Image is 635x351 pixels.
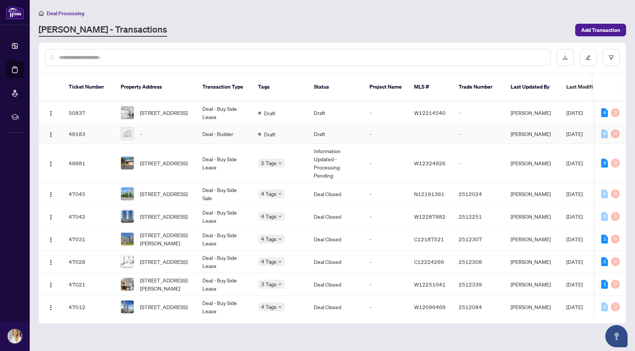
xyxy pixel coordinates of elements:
th: Ticket Number [63,73,115,102]
td: Deal - Buy Side Sale [196,183,252,205]
img: Logo [48,305,54,311]
button: Add Transaction [575,24,626,36]
td: 2512084 [453,296,505,318]
span: down [278,192,282,196]
th: Last Updated By [505,73,560,102]
button: Open asap [605,325,628,347]
td: Deal Closed [308,296,364,318]
img: Logo [48,214,54,220]
td: 47021 [63,273,115,296]
div: 0 [601,189,608,198]
th: Tags [252,73,308,102]
span: 2 Tags [261,159,277,167]
button: Logo [45,211,57,222]
td: - [453,102,505,124]
div: 1 [601,280,608,289]
div: 0 [611,257,620,266]
span: download [563,55,568,60]
span: [DATE] [566,213,583,220]
span: down [278,161,282,165]
span: W12251041 [414,281,446,288]
td: [PERSON_NAME] [505,296,560,318]
span: 4 Tags [261,212,277,221]
button: filter [603,49,620,66]
span: 4 Tags [261,257,277,266]
span: Draft [264,109,276,117]
td: - [364,251,408,273]
a: [PERSON_NAME] - Transactions [39,23,167,37]
td: 50837 [63,102,115,124]
td: [PERSON_NAME] [505,228,560,251]
span: [STREET_ADDRESS] [140,303,188,311]
td: - [364,273,408,296]
img: thumbnail-img [121,255,134,268]
img: thumbnail-img [121,301,134,313]
td: 2512307 [453,228,505,251]
th: Last Modified Date [560,73,627,102]
div: 0 [601,212,608,221]
td: 49183 [63,124,115,144]
img: Profile Icon [8,329,22,343]
span: down [278,260,282,264]
td: Deal - Buy Side Lease [196,144,252,183]
td: Draft [308,124,364,144]
td: 47028 [63,251,115,273]
span: [DATE] [566,281,583,288]
span: [STREET_ADDRESS] [140,212,188,221]
td: [PERSON_NAME] [505,102,560,124]
img: Logo [48,259,54,265]
span: W12287882 [414,213,446,220]
span: [DATE] [566,258,583,265]
th: MLS # [408,73,453,102]
span: edit [586,55,591,60]
button: Logo [45,128,57,140]
td: - [364,228,408,251]
img: Logo [48,110,54,116]
td: Deal - Buy Side Lease [196,228,252,251]
button: Logo [45,157,57,169]
td: Draft [308,102,364,124]
span: down [278,215,282,218]
td: 48881 [63,144,115,183]
td: [PERSON_NAME] [505,144,560,183]
td: 2512251 [453,205,505,228]
button: download [557,49,574,66]
span: down [278,305,282,309]
td: Information Updated - Processing Pending [308,144,364,183]
span: W12324926 [414,160,446,166]
div: 9 [601,159,608,168]
td: - [364,124,408,144]
span: 3 Tags [261,280,277,288]
button: Logo [45,188,57,200]
td: 47031 [63,228,115,251]
td: Deal - Buy Side Lease [196,205,252,228]
span: [DATE] [566,304,583,310]
td: Deal Closed [308,273,364,296]
span: home [39,11,44,16]
div: 0 [611,129,620,138]
img: thumbnail-img [121,188,134,200]
span: [DATE] [566,130,583,137]
img: thumbnail-img [121,233,134,245]
span: filter [609,55,614,60]
td: Deal - Buy Side Lease [196,296,252,318]
img: Logo [48,237,54,243]
img: logo [6,6,24,19]
span: Deal Processing [47,10,84,17]
span: N12191361 [414,191,444,197]
div: 1 [601,235,608,244]
span: Last Modified Date [566,83,612,91]
td: 47012 [63,296,115,318]
th: Trade Number [453,73,505,102]
span: 4 Tags [261,189,277,198]
td: [PERSON_NAME] [505,183,560,205]
td: 47045 [63,183,115,205]
span: [STREET_ADDRESS] [140,258,188,266]
img: Logo [48,282,54,288]
div: 0 [611,280,620,289]
td: Deal Closed [308,228,364,251]
td: Deal Closed [308,183,364,205]
button: Logo [45,301,57,313]
span: Draft [264,130,276,138]
img: thumbnail-img [121,128,134,140]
